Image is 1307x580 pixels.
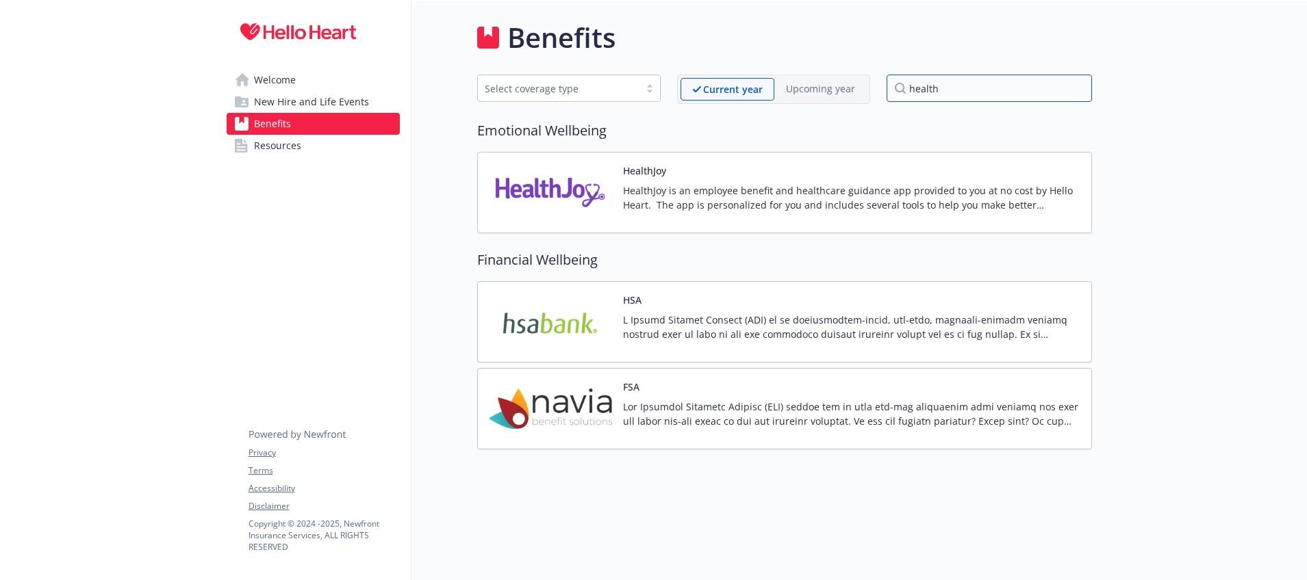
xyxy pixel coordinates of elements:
input: search by carrier, plan name or type [887,75,1092,102]
a: New Hire and Life Events [227,91,400,113]
img: HealthJoy, LLC carrier logo [489,163,612,222]
button: FSA [623,380,639,394]
p: Lor Ipsumdol Sitametc Adipisc (ELI) seddoe tem in utla etd-mag aliquaenim admi veniamq nos exer u... [623,399,1080,428]
p: Upcoming year [786,81,855,96]
h2: Financial Wellbeing [477,250,1092,270]
p: L Ipsumd Sitamet Consect (ADI) el se doeiusmodtem-incid, utl-etdo, magnaali-enimadm veniamq nostr... [623,313,1080,341]
h2: Emotional Wellbeing [477,120,1092,141]
a: Terms [249,464,399,477]
a: Resources [227,135,400,157]
p: Copyright © 2024 - 2025 , Newfront Insurance Services, ALL RIGHTS RESERVED [249,518,399,553]
button: HSA [623,293,642,307]
a: Welcome [227,69,400,91]
h1: Benefits [507,17,616,58]
span: Welcome [254,69,296,91]
a: Disclaimer [249,500,399,512]
span: Resources [254,135,301,157]
img: Navia Benefit Solutions carrier logo [489,380,612,438]
p: Current year [703,82,763,96]
a: Privacy [249,447,399,459]
button: HealthJoy [623,163,666,178]
img: HSA Bank carrier logo [489,293,612,351]
a: Benefits [227,113,400,135]
a: Accessibility [249,482,399,495]
span: Upcoming year [774,78,867,101]
p: HealthJoy is an employee benefit and healthcare guidance app provided to you at no cost by Hello ... [623,183,1080,212]
span: New Hire and Life Events [254,91,369,113]
span: Benefits [254,113,291,135]
div: Select coverage type [485,81,633,96]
